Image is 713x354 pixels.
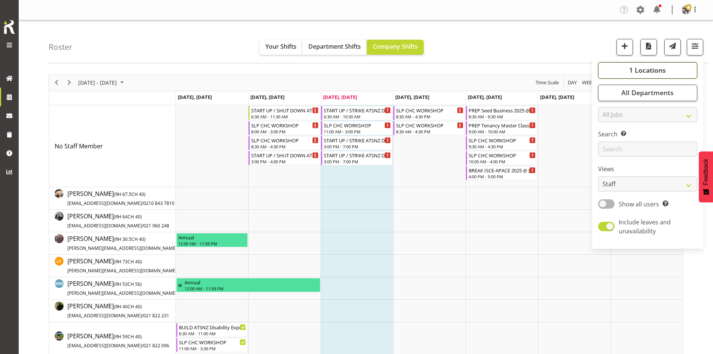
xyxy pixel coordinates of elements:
[115,191,131,197] span: RH 67.5
[664,39,681,55] button: Send a list of all shifts for the selected filtered period to all rostered employees.
[67,279,204,297] span: [PERSON_NAME]
[682,5,691,14] img: shaun-dalgetty840549a0c8df28bbc325279ea0715bbc.png
[2,19,17,35] img: Rosterit icon logo
[114,258,142,265] span: ( CH 40)
[49,105,176,187] td: No Staff Member resource
[323,94,357,100] span: [DATE], [DATE]
[324,106,391,114] div: START UP / STRIKE ATSNZ Disability Expo 2025 @ [GEOGRAPHIC_DATA] On Site @ 0700
[598,85,697,101] button: All Departments
[534,78,560,87] button: Time Scale
[176,278,320,292] div: Matt McFarlane"s event - Annual Begin From Friday, August 15, 2025 at 12:00:00 AM GMT+12:00 Ends ...
[251,106,318,114] div: START UP / SHUT DOWN ATSNZ Disability Expo 2025 @ [GEOGRAPHIC_DATA] On Site @ 0700
[77,78,127,87] button: August 2025
[67,302,169,319] span: [PERSON_NAME]
[373,42,418,51] span: Company Shifts
[115,258,128,265] span: RH 73
[114,214,142,220] span: ( CH 40)
[469,158,536,164] div: 10:00 AM - 4:00 PM
[321,151,393,165] div: No Staff Member"s event - START UP / STRIKE ATSNZ Disability Expo 2025 @ Wigram Airforce Museum O...
[49,187,176,210] td: Aof Anujarawat resource
[115,281,128,287] span: RH 53
[114,191,146,197] span: ( CH 40)
[251,158,318,164] div: 3:00 PM - 4:00 PM
[469,106,536,114] div: PREP Seed Business 2025 @ Te Workshop
[469,121,536,129] div: PREP Tenancy Master Class 2025 CHC @
[619,200,659,208] span: Show all users
[324,136,391,144] div: START UP / STRIKE ATSNZ Disability Expo 2025 @ [GEOGRAPHIC_DATA] On Site @ 0700
[616,39,633,55] button: Add a new shift
[179,323,246,331] div: BUILD ATSNZ Disability Expo 2025 @ [GEOGRAPHIC_DATA] On Site @ 0700
[114,303,142,310] span: ( CH 40)
[52,78,62,87] button: Previous
[178,94,212,100] span: [DATE], [DATE]
[67,190,174,207] span: [PERSON_NAME]
[540,94,574,100] span: [DATE], [DATE]
[185,278,319,286] div: Annual
[67,279,204,297] a: [PERSON_NAME](RH 53CH 56)[PERSON_NAME][EMAIL_ADDRESS][DOMAIN_NAME]
[324,151,391,159] div: START UP / STRIKE ATSNZ Disability Expo 2025 @ [GEOGRAPHIC_DATA] On Site @ 0700
[598,142,697,157] input: Search
[176,323,248,337] div: Rosey McKimmie"s event - BUILD ATSNZ Disability Expo 2025 @ Wigram Airforce Museum On Site @ 0700...
[114,236,146,242] span: ( CH 40)
[67,257,204,274] span: [PERSON_NAME]
[468,94,502,100] span: [DATE], [DATE]
[49,43,73,51] h4: Roster
[49,232,176,255] td: Jesse Hawira resource
[581,78,595,87] span: Week
[581,78,596,87] button: Timeline Week
[324,128,391,134] div: 11:00 AM - 3:00 PM
[395,94,429,100] span: [DATE], [DATE]
[249,121,320,135] div: No Staff Member"s event - SLP CHC WORKSHOP Begin From Tuesday, August 19, 2025 at 8:00:00 AM GMT+...
[251,121,318,129] div: SLP CHC WORKSHOP
[50,75,63,91] div: previous period
[185,285,319,291] div: 12:00 AM - 11:59 PM
[396,114,463,119] div: 8:30 AM - 4:30 PM
[321,136,393,150] div: No Staff Member"s event - START UP / STRIKE ATSNZ Disability Expo 2025 @ Wigram Airforce Museum O...
[251,136,318,144] div: SLP CHC WORKSHOP
[179,338,246,346] div: SLP CHC WORKSHOP
[466,121,537,135] div: No Staff Member"s event - PREP Tenancy Master Class 2025 CHC @ Begin From Friday, August 22, 2025...
[249,151,320,165] div: No Staff Member"s event - START UP / SHUT DOWN ATSNZ Disability Expo 2025 @ Wigram Airforce Museu...
[67,212,169,230] a: [PERSON_NAME](RH 64CH 40)[EMAIL_ADDRESS][DOMAIN_NAME]/021 960 248
[67,257,204,275] a: [PERSON_NAME](RH 73CH 40)[PERSON_NAME][EMAIL_ADDRESS][DOMAIN_NAME]
[250,94,284,100] span: [DATE], [DATE]
[142,200,143,206] span: /
[76,75,128,91] div: August 18 - 24, 2025
[143,342,169,349] span: 021 822 096
[67,234,204,252] a: [PERSON_NAME](RH 30.5CH 40)[PERSON_NAME][EMAIL_ADDRESS][DOMAIN_NAME]
[251,128,318,134] div: 8:00 AM - 3:00 PM
[67,189,174,207] a: [PERSON_NAME](RH 67.5CH 40)[EMAIL_ADDRESS][DOMAIN_NAME]/0210 843 7810
[321,106,393,120] div: No Staff Member"s event - START UP / STRIKE ATSNZ Disability Expo 2025 @ Wigram Airforce Museum O...
[469,114,536,119] div: 8:30 AM - 9:30 AM
[176,338,248,352] div: Rosey McKimmie"s event - SLP CHC WORKSHOP Begin From Monday, August 18, 2025 at 11:00:00 AM GMT+1...
[143,312,169,319] span: 021 822 231
[55,142,103,150] span: No Staff Member
[367,40,424,55] button: Company Shifts
[178,233,246,241] div: Annual
[393,106,465,120] div: No Staff Member"s event - SLP CHC WORKSHOP Begin From Thursday, August 21, 2025 at 8:30:00 AM GMT...
[598,62,697,79] button: 1 Locations
[142,223,143,229] span: /
[621,88,674,97] span: All Departments
[67,223,142,229] span: [EMAIL_ADDRESS][DOMAIN_NAME]
[143,223,169,229] span: 021 960 248
[469,136,536,144] div: SLP CHC WORKSHOP
[67,332,169,350] a: [PERSON_NAME](RH 59CH 40)[EMAIL_ADDRESS][DOMAIN_NAME]/021 822 096
[115,333,128,340] span: RH 59
[469,128,536,134] div: 9:00 AM - 10:00 AM
[142,342,143,349] span: /
[63,75,76,91] div: next period
[179,330,246,336] div: 6:30 AM - 11:00 AM
[179,345,246,351] div: 11:00 AM - 3:30 PM
[703,159,709,185] span: Feedback
[699,151,713,202] button: Feedback - Show survey
[67,302,169,320] a: [PERSON_NAME](RH 40CH 40)[EMAIL_ADDRESS][DOMAIN_NAME]/021 822 231
[67,212,169,229] span: [PERSON_NAME]
[393,121,465,135] div: No Staff Member"s event - SLP CHC WORKSHOP Begin From Thursday, August 21, 2025 at 8:30:00 AM GMT...
[640,39,657,55] button: Download a PDF of the roster according to the set date range.
[619,218,671,235] span: Include leaves and unavailability
[567,78,578,87] button: Timeline Day
[77,78,118,87] span: [DATE] - [DATE]
[67,312,142,319] span: [EMAIL_ADDRESS][DOMAIN_NAME]
[466,151,537,165] div: No Staff Member"s event - SLP CHC WORKSHOP Begin From Friday, August 22, 2025 at 10:00:00 AM GMT+...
